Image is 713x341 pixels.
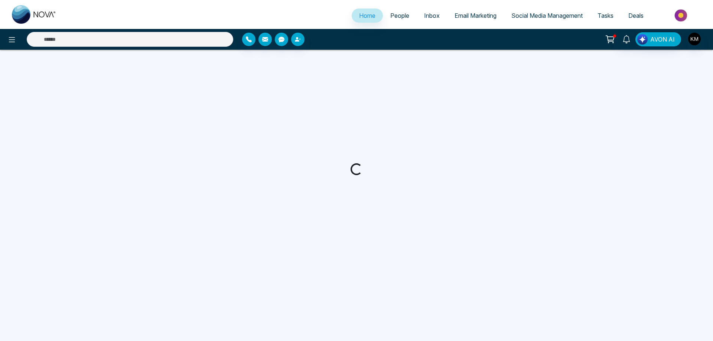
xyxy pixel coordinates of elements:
span: Tasks [598,12,613,19]
span: Social Media Management [511,12,583,19]
span: AVON AI [650,35,675,44]
a: Inbox [417,9,447,23]
a: Deals [621,9,651,23]
span: Deals [628,12,644,19]
button: AVON AI [635,32,681,46]
a: Social Media Management [504,9,590,23]
img: Nova CRM Logo [12,5,56,24]
img: Market-place.gif [655,7,709,24]
img: Lead Flow [637,34,648,45]
img: User Avatar [688,33,701,45]
span: Home [359,12,375,19]
a: Tasks [590,9,621,23]
span: Inbox [424,12,440,19]
span: People [390,12,409,19]
a: People [383,9,417,23]
span: Email Marketing [455,12,497,19]
a: Email Marketing [447,9,504,23]
a: Home [352,9,383,23]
